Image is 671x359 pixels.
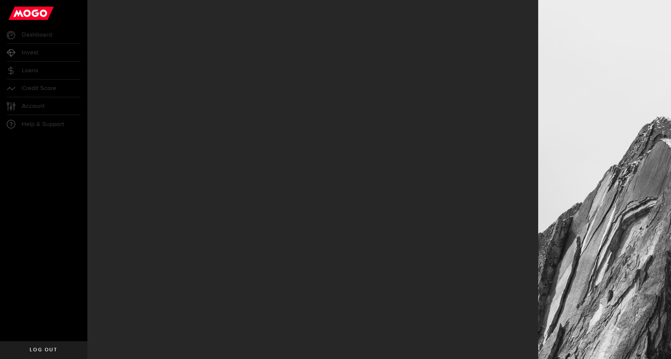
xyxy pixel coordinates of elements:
[22,50,38,56] span: Invest
[30,347,57,352] span: Log out
[22,121,64,127] span: Help & Support
[22,67,38,74] span: Loans
[22,32,52,38] span: Dashboard
[22,85,56,91] span: Credit Score
[22,103,45,109] span: Account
